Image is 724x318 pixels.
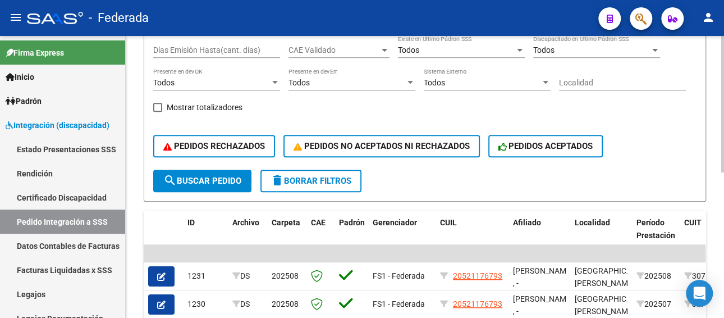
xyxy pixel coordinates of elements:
span: CUIL [440,218,457,227]
button: Borrar Filtros [260,170,361,192]
span: Padrón [6,95,42,107]
span: CUIT [684,218,702,227]
span: Archivo [232,218,259,227]
datatable-header-cell: Carpeta [267,211,306,260]
span: [GEOGRAPHIC_DATA][PERSON_NAME] [575,294,650,316]
span: FS1 - Federada [373,271,425,280]
button: PEDIDOS RECHAZADOS [153,135,275,157]
datatable-header-cell: Afiliado [508,211,570,260]
span: PEDIDOS NO ACEPTADOS NI RECHAZADOS [294,141,470,151]
span: Todos [398,46,419,54]
span: [PERSON_NAME] , - [513,266,573,288]
datatable-header-cell: CUIL [436,211,508,260]
span: - Federada [89,6,149,30]
span: Inicio [6,71,34,83]
datatable-header-cell: Localidad [570,211,632,260]
span: PEDIDOS ACEPTADOS [498,141,593,151]
span: PEDIDOS RECHAZADOS [163,141,265,151]
div: DS [232,298,263,311]
datatable-header-cell: Gerenciador [368,211,436,260]
span: Período Prestación [636,218,675,240]
span: Todos [424,78,445,87]
span: Borrar Filtros [271,176,351,186]
mat-icon: person [702,11,715,24]
datatable-header-cell: Padrón [334,211,368,260]
datatable-header-cell: Archivo [228,211,267,260]
datatable-header-cell: ID [183,211,228,260]
datatable-header-cell: Período Prestación [632,211,680,260]
span: Localidad [575,218,610,227]
span: Carpeta [272,218,300,227]
mat-icon: delete [271,174,284,187]
div: DS [232,270,263,283]
span: Todos [533,46,555,54]
span: 20521176793 [453,271,502,280]
mat-icon: menu [9,11,22,24]
button: PEDIDOS ACEPTADOS [488,135,603,157]
span: Firma Express [6,47,64,59]
button: PEDIDOS NO ACEPTADOS NI RECHAZADOS [283,135,480,157]
span: Mostrar totalizadores [167,101,242,114]
div: 1231 [187,270,223,283]
datatable-header-cell: CAE [306,211,334,260]
div: Open Intercom Messenger [686,280,713,307]
span: CAE [311,218,326,227]
span: [GEOGRAPHIC_DATA][PERSON_NAME] [575,266,650,288]
span: Integración (discapacidad) [6,119,109,131]
span: FS1 - Federada [373,299,425,308]
span: 202508 [272,271,299,280]
span: Todos [288,78,310,87]
div: 1230 [187,298,223,311]
span: Padrón [339,218,365,227]
span: CAE Validado [288,46,379,55]
div: 202507 [636,298,675,311]
span: Buscar Pedido [163,176,241,186]
span: 20521176793 [453,299,502,308]
span: 202508 [272,299,299,308]
div: 202508 [636,270,675,283]
button: Buscar Pedido [153,170,251,192]
span: Todos [153,78,175,87]
span: Afiliado [513,218,541,227]
span: Gerenciador [373,218,417,227]
mat-icon: search [163,174,177,187]
span: ID [187,218,195,227]
span: [PERSON_NAME] , - [513,294,573,316]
